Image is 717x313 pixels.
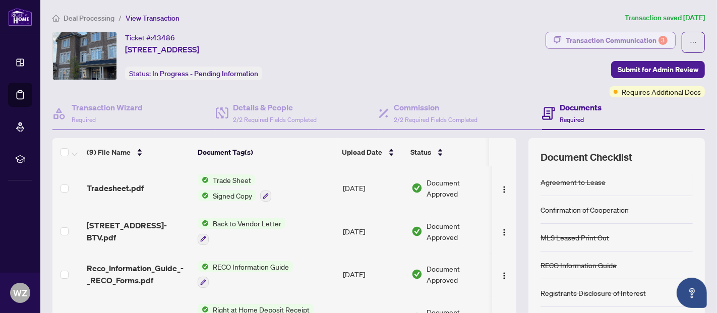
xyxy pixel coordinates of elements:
button: Open asap [677,278,707,308]
span: Requires Additional Docs [622,86,701,97]
span: Submit for Admin Review [618,61,698,78]
h4: Commission [394,101,477,113]
span: [STREET_ADDRESS]-BTV.pdf [87,219,190,243]
button: Logo [496,180,512,196]
span: Document Checklist [541,150,632,164]
span: Deal Processing [64,14,114,23]
th: Document Tag(s) [194,138,338,166]
img: Logo [500,228,508,236]
img: Logo [500,185,508,194]
div: Confirmation of Cooperation [541,204,629,215]
span: View Transaction [126,14,180,23]
th: Upload Date [338,138,406,166]
span: In Progress - Pending Information [152,69,258,78]
span: Status [410,147,431,158]
th: (9) File Name [83,138,194,166]
article: Transaction saved [DATE] [625,12,705,24]
h4: Transaction Wizard [72,101,143,113]
span: [STREET_ADDRESS] [125,43,199,55]
h4: Documents [560,101,602,113]
span: Trade Sheet [209,174,255,185]
div: 3 [659,36,668,45]
span: Required [560,116,584,123]
img: IMG-W12208589_1.jpg [53,32,116,80]
span: 43486 [152,33,175,42]
h4: Details & People [233,101,317,113]
span: home [52,15,59,22]
img: Logo [500,272,508,280]
span: 2/2 Required Fields Completed [233,116,317,123]
span: Required [72,116,96,123]
div: Status: [125,67,262,80]
span: Document Approved [427,220,489,242]
span: (9) File Name [87,147,131,158]
div: Ticket #: [125,32,175,43]
span: 2/2 Required Fields Completed [394,116,477,123]
th: Status [406,138,492,166]
img: Document Status [411,269,423,280]
div: MLS Leased Print Out [541,232,609,243]
img: Document Status [411,226,423,237]
span: Document Approved [427,177,489,199]
button: Logo [496,223,512,239]
button: Status IconRECO Information Guide [198,261,293,288]
span: Document Approved [427,263,489,285]
img: Status Icon [198,218,209,229]
button: Submit for Admin Review [611,61,705,78]
div: RECO Information Guide [541,260,617,271]
span: Back to Vendor Letter [209,218,285,229]
span: RECO Information Guide [209,261,293,272]
td: [DATE] [339,253,407,296]
button: Logo [496,266,512,282]
img: Status Icon [198,190,209,201]
span: WZ [13,286,27,300]
span: Upload Date [342,147,382,158]
div: Agreement to Lease [541,176,606,187]
img: Status Icon [198,174,209,185]
span: Reco_Information_Guide_-_RECO_Forms.pdf [87,262,190,286]
img: Status Icon [198,261,209,272]
li: / [118,12,122,24]
button: Status IconBack to Vendor Letter [198,218,285,245]
span: Tradesheet.pdf [87,182,144,194]
span: ellipsis [690,39,697,46]
button: Transaction Communication3 [546,32,676,49]
div: Transaction Communication [566,32,668,48]
button: Status IconTrade SheetStatus IconSigned Copy [198,174,271,202]
div: Registrants Disclosure of Interest [541,287,646,298]
td: [DATE] [339,166,407,210]
span: Signed Copy [209,190,256,201]
td: [DATE] [339,210,407,253]
img: logo [8,8,32,26]
img: Document Status [411,182,423,194]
